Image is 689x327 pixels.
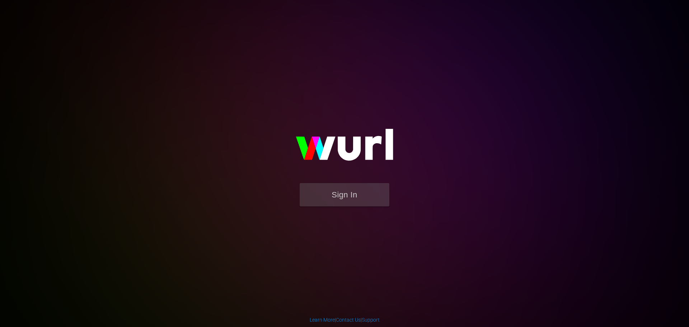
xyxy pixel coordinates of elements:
img: wurl-logo-on-black-223613ac3d8ba8fe6dc639794a292ebdb59501304c7dfd60c99c58986ef67473.svg [273,113,416,183]
a: Support [362,317,380,323]
div: | | [310,316,380,323]
button: Sign In [300,183,389,206]
a: Learn More [310,317,335,323]
a: Contact Us [336,317,361,323]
